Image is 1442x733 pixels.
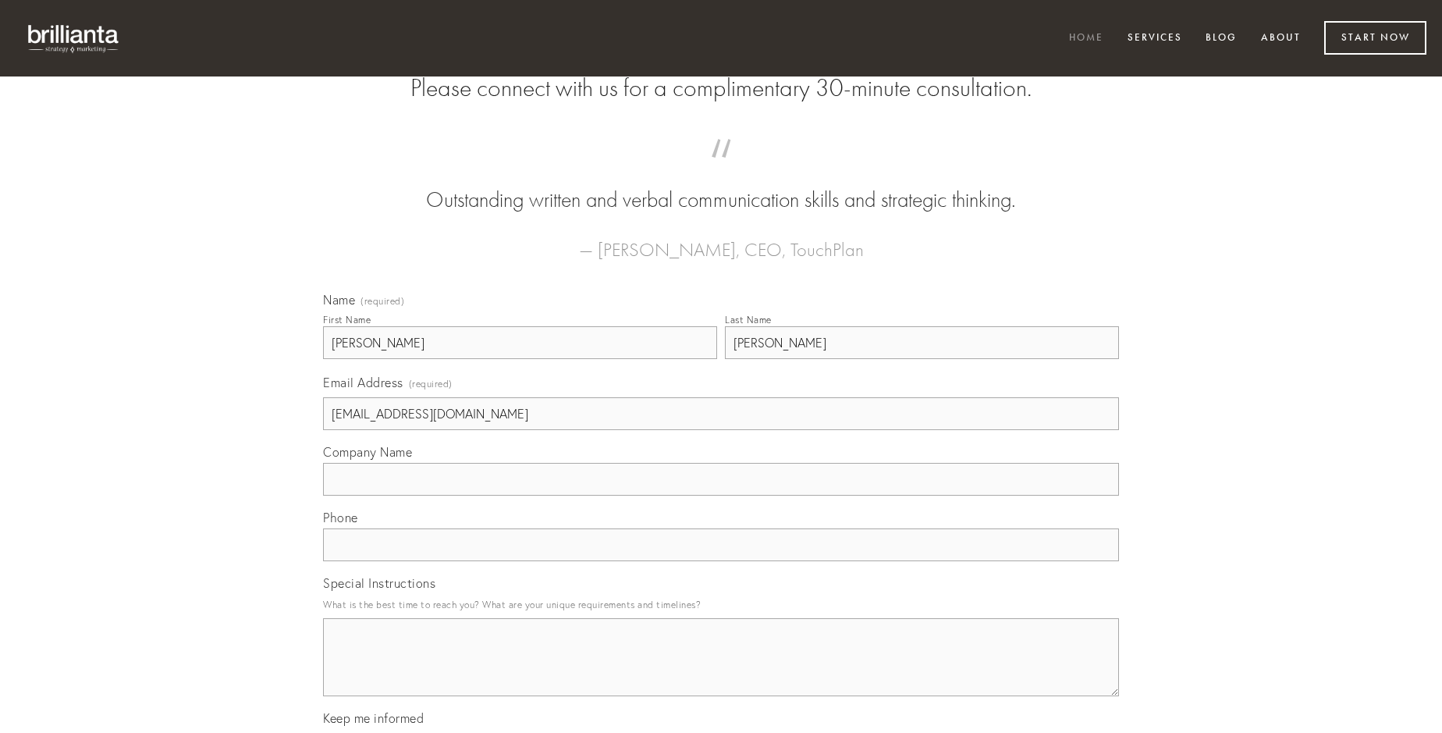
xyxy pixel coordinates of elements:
[323,73,1119,103] h2: Please connect with us for a complimentary 30-minute consultation.
[323,510,358,525] span: Phone
[1117,26,1192,52] a: Services
[725,314,772,326] div: Last Name
[1251,26,1311,52] a: About
[1059,26,1113,52] a: Home
[16,16,133,61] img: brillianta - research, strategy, marketing
[323,710,424,726] span: Keep me informed
[409,373,453,394] span: (required)
[323,292,355,308] span: Name
[348,155,1094,215] blockquote: Outstanding written and verbal communication skills and strategic thinking.
[323,375,403,390] span: Email Address
[323,594,1119,615] p: What is the best time to reach you? What are your unique requirements and timelines?
[348,215,1094,265] figcaption: — [PERSON_NAME], CEO, TouchPlan
[323,575,435,591] span: Special Instructions
[348,155,1094,185] span: “
[360,297,404,306] span: (required)
[1324,21,1426,55] a: Start Now
[1195,26,1247,52] a: Blog
[323,444,412,460] span: Company Name
[323,314,371,326] div: First Name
